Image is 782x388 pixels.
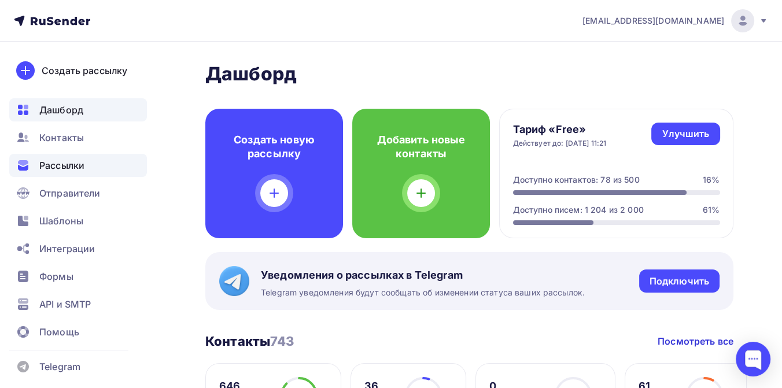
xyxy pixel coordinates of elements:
[39,325,79,339] span: Помощь
[39,360,80,374] span: Telegram
[513,204,644,216] div: Доступно писем: 1 204 из 2 000
[9,265,147,288] a: Формы
[658,334,733,348] a: Посмотреть все
[9,182,147,205] a: Отправители
[39,158,84,172] span: Рассылки
[39,297,91,311] span: API и SMTP
[261,268,585,282] span: Уведомления о рассылках в Telegram
[39,242,95,256] span: Интеграции
[39,214,83,228] span: Шаблоны
[224,133,324,161] h4: Создать новую рассылку
[513,123,607,136] h4: Тариф «Free»
[513,174,640,186] div: Доступно контактов: 78 из 500
[650,275,709,288] div: Подключить
[39,103,83,117] span: Дашборд
[39,186,101,200] span: Отправители
[703,174,720,186] div: 16%
[9,154,147,177] a: Рассылки
[582,15,724,27] span: [EMAIL_ADDRESS][DOMAIN_NAME]
[9,98,147,121] a: Дашборд
[9,209,147,232] a: Шаблоны
[662,127,709,141] div: Улучшить
[39,269,73,283] span: Формы
[371,133,471,161] h4: Добавить новые контакты
[39,131,84,145] span: Контакты
[261,287,585,298] span: Telegram уведомления будут сообщать об изменении статуса ваших рассылок.
[270,334,294,349] span: 743
[582,9,768,32] a: [EMAIL_ADDRESS][DOMAIN_NAME]
[205,62,733,86] h2: Дашборд
[703,204,720,216] div: 61%
[9,126,147,149] a: Контакты
[513,139,607,148] div: Действует до: [DATE] 11:21
[42,64,127,77] div: Создать рассылку
[205,333,294,349] h3: Контакты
